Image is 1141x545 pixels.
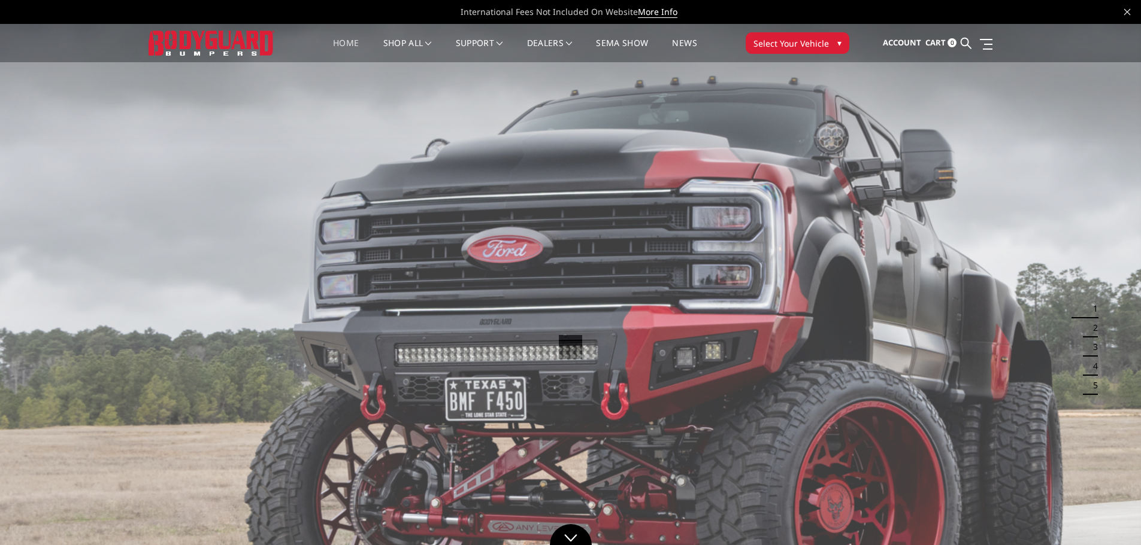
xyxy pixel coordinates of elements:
span: ▾ [837,36,842,49]
a: shop all [383,39,432,62]
a: News [672,39,697,62]
a: Click to Down [550,524,592,545]
span: 0 [948,38,957,47]
button: Select Your Vehicle [746,32,849,54]
button: 1 of 5 [1086,299,1098,318]
button: 2 of 5 [1086,318,1098,337]
img: BODYGUARD BUMPERS [149,31,274,55]
span: Select Your Vehicle [753,37,829,50]
span: Account [883,37,921,48]
button: 3 of 5 [1086,337,1098,357]
button: 4 of 5 [1086,357,1098,376]
a: More Info [638,6,677,18]
a: Dealers [527,39,573,62]
a: Support [456,39,503,62]
a: Cart 0 [925,27,957,59]
a: Home [333,39,359,62]
a: Account [883,27,921,59]
span: Cart [925,37,946,48]
a: SEMA Show [596,39,648,62]
button: 5 of 5 [1086,376,1098,395]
